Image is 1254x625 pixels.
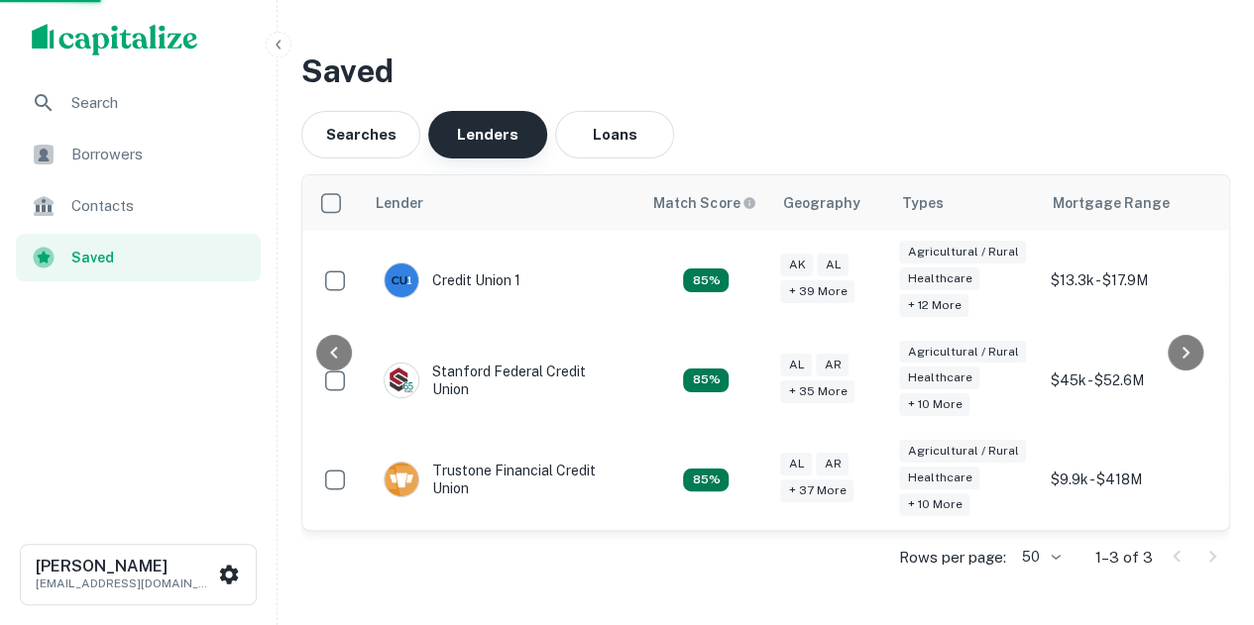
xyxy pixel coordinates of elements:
[816,354,849,376] div: AR
[653,192,752,214] h6: Match Score
[71,194,249,218] span: Contacts
[1052,191,1169,215] div: Mortgage Range
[780,479,854,502] div: + 37 more
[16,131,261,178] a: Borrowers
[32,24,198,55] img: capitalize-logo.png
[1040,231,1218,331] td: $13.3k - $17.9M
[384,462,622,497] div: Trustone Financial Credit Union
[301,48,1230,95] h3: Saved
[653,192,756,214] div: Capitalize uses an advanced AI algorithm to match your search with the best lender. The match sco...
[301,111,420,158] button: Searches
[385,364,418,397] img: picture
[384,363,622,398] div: Stanford Federal Credit Union
[683,469,729,492] div: Capitalize uses an advanced AI algorithm to match your search with the best lender. The match sco...
[780,354,812,376] div: AL
[16,79,261,127] a: Search
[71,247,249,268] span: Saved
[71,91,249,115] span: Search
[376,191,423,215] div: Lender
[899,267,979,290] div: Healthcare
[782,191,859,215] div: Geography
[641,175,770,231] th: Capitalize uses an advanced AI algorithm to match your search with the best lender. The match sco...
[71,143,249,166] span: Borrowers
[36,559,214,574] h6: [PERSON_NAME]
[1040,430,1218,530] td: $9.9k - $418M
[1155,467,1254,562] iframe: Chat Widget
[817,254,849,276] div: AL
[899,241,1026,263] div: Agricultural / Rural
[899,493,969,516] div: + 10 more
[780,254,813,276] div: AK
[1040,331,1218,431] td: $45k - $52.6M
[385,263,418,297] img: picture
[683,268,729,292] div: Capitalize uses an advanced AI algorithm to match your search with the best lender. The match sco...
[780,453,812,475] div: AL
[555,111,674,158] button: Loans
[20,544,257,605] button: [PERSON_NAME][EMAIL_ADDRESS][DOMAIN_NAME]
[16,182,261,230] a: Contacts
[901,191,943,215] div: Types
[899,546,1006,570] p: Rows per page:
[384,262,519,298] div: Credit Union 1
[364,175,641,231] th: Lender
[1095,546,1153,570] p: 1–3 of 3
[1014,543,1064,572] div: 50
[816,453,849,475] div: AR
[780,380,855,403] div: + 35 more
[889,175,1040,231] th: Types
[899,440,1026,463] div: Agricultural / Rural
[683,368,729,392] div: Capitalize uses an advanced AI algorithm to match your search with the best lender. The match sco...
[770,175,889,231] th: Geography
[1040,175,1218,231] th: Mortgage Range
[428,111,547,158] button: Lenders
[899,294,969,317] div: + 12 more
[385,463,418,496] img: picture
[899,393,969,416] div: + 10 more
[16,234,261,281] a: Saved
[899,467,979,489] div: Healthcare
[899,366,979,389] div: Healthcare
[780,280,855,303] div: + 39 more
[36,574,214,592] p: [EMAIL_ADDRESS][DOMAIN_NAME]
[899,341,1026,364] div: Agricultural / Rural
